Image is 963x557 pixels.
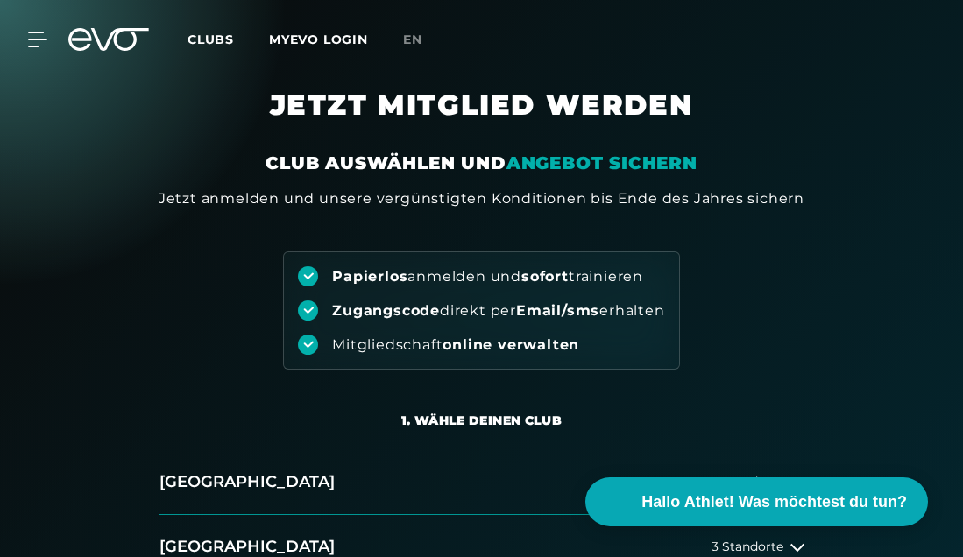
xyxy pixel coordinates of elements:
span: Clubs [188,32,234,47]
strong: Papierlos [332,268,407,285]
h2: [GEOGRAPHIC_DATA] [159,471,335,493]
em: ANGEBOT SICHERN [506,152,697,173]
button: [GEOGRAPHIC_DATA]4 Standorte [159,450,804,515]
strong: online verwalten [443,336,579,353]
span: Hallo Athlet! Was möchtest du tun? [641,490,907,514]
a: MYEVO LOGIN [269,32,368,47]
span: 4 Standorte [711,476,783,489]
strong: sofort [521,268,569,285]
span: 3 Standorte [712,540,783,553]
a: en [403,30,443,50]
div: CLUB AUSWÄHLEN UND [266,151,697,175]
div: direkt per erhalten [332,301,664,321]
div: Jetzt anmelden und unsere vergünstigten Konditionen bis Ende des Jahres sichern [159,188,804,209]
div: Mitgliedschaft [332,335,579,355]
div: 1. Wähle deinen Club [401,412,562,429]
button: Hallo Athlet! Was möchtest du tun? [585,477,928,526]
strong: Zugangscode [332,302,440,319]
strong: Email/sms [516,302,599,319]
div: anmelden und trainieren [332,267,643,286]
a: Clubs [188,31,269,47]
span: en [403,32,422,47]
h1: JETZT MITGLIED WERDEN [79,88,885,151]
